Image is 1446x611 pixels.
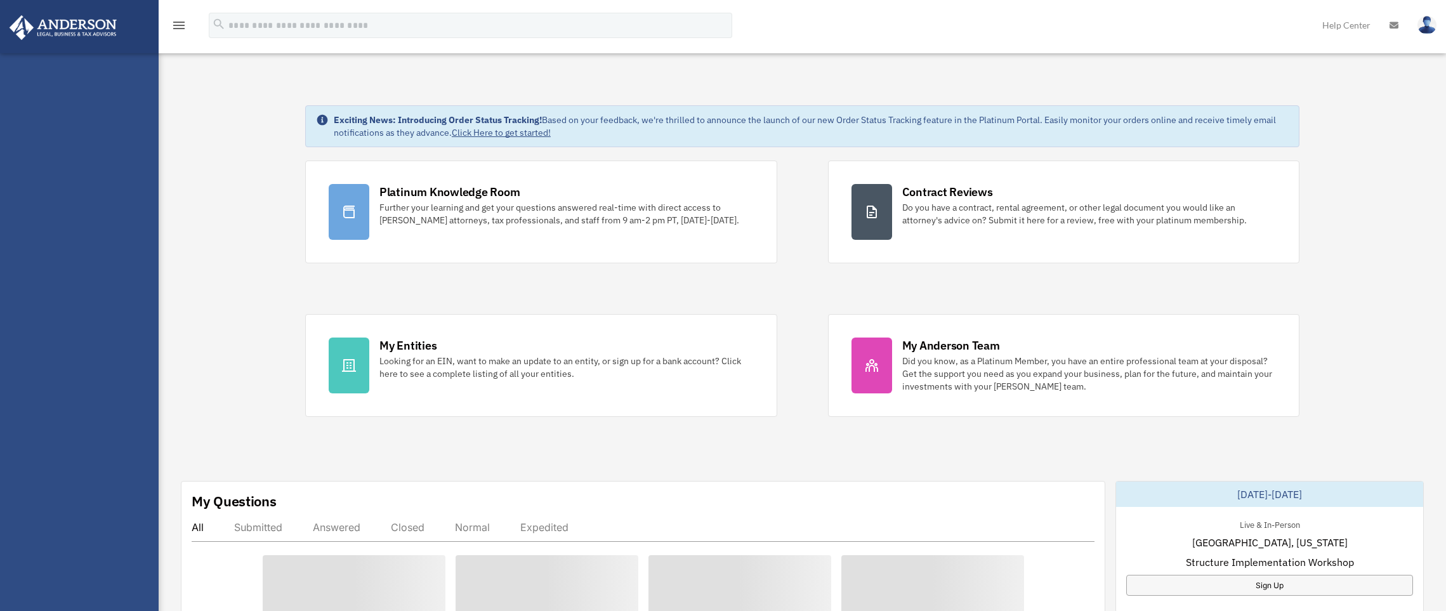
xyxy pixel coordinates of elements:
div: Did you know, as a Platinum Member, you have an entire professional team at your disposal? Get th... [902,355,1277,393]
a: Sign Up [1126,575,1413,596]
span: Structure Implementation Workshop [1186,555,1354,570]
div: All [192,521,204,534]
div: Based on your feedback, we're thrilled to announce the launch of our new Order Status Tracking fe... [334,114,1289,139]
div: Contract Reviews [902,184,993,200]
div: Closed [391,521,424,534]
div: My Anderson Team [902,338,1000,353]
span: [GEOGRAPHIC_DATA], [US_STATE] [1192,535,1348,550]
div: Live & In-Person [1230,517,1310,530]
div: Normal [455,521,490,534]
a: Click Here to get started! [452,127,551,138]
div: My Questions [192,492,277,511]
i: search [212,17,226,31]
a: menu [171,22,187,33]
div: [DATE]-[DATE] [1116,482,1423,507]
div: My Entities [379,338,437,353]
div: Looking for an EIN, want to make an update to an entity, or sign up for a bank account? Click her... [379,355,754,380]
img: Anderson Advisors Platinum Portal [6,15,121,40]
div: Answered [313,521,360,534]
div: Do you have a contract, rental agreement, or other legal document you would like an attorney's ad... [902,201,1277,227]
strong: Exciting News: Introducing Order Status Tracking! [334,114,542,126]
div: Further your learning and get your questions answered real-time with direct access to [PERSON_NAM... [379,201,754,227]
a: My Entities Looking for an EIN, want to make an update to an entity, or sign up for a bank accoun... [305,314,777,417]
div: Platinum Knowledge Room [379,184,520,200]
div: Submitted [234,521,282,534]
div: Expedited [520,521,569,534]
i: menu [171,18,187,33]
img: User Pic [1417,16,1436,34]
a: My Anderson Team Did you know, as a Platinum Member, you have an entire professional team at your... [828,314,1300,417]
a: Platinum Knowledge Room Further your learning and get your questions answered real-time with dire... [305,161,777,263]
a: Contract Reviews Do you have a contract, rental agreement, or other legal document you would like... [828,161,1300,263]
